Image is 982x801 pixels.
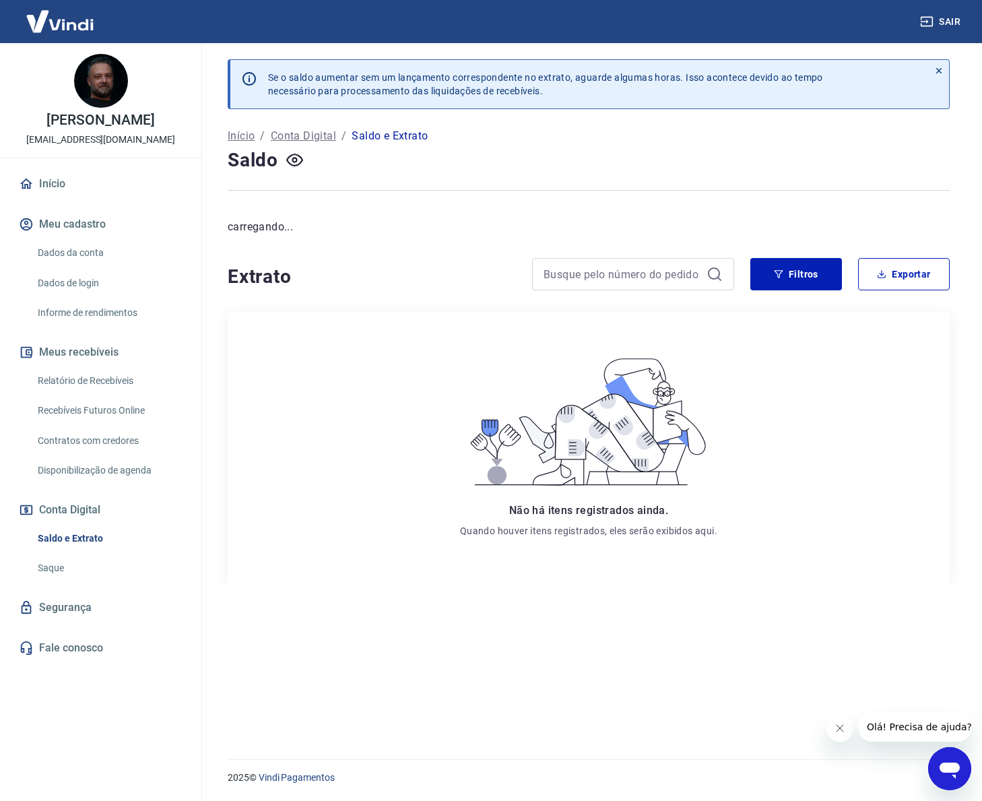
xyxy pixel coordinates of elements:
a: Início [228,128,255,144]
iframe: Close message [826,715,853,742]
iframe: Message from company [859,712,971,742]
p: Quando houver itens registrados, eles serão exibidos aqui. [460,524,717,538]
img: ec695a77-23e0-4a22-a9ca-e2a02b518e09.jpeg [74,54,128,108]
a: Dados de login [32,269,185,297]
a: Relatório de Recebíveis [32,367,185,395]
a: Dados da conta [32,239,185,267]
p: carregando... [228,219,950,235]
a: Conta Digital [271,128,336,144]
a: Recebíveis Futuros Online [32,397,185,424]
button: Conta Digital [16,495,185,525]
button: Meus recebíveis [16,338,185,367]
h4: Extrato [228,263,516,290]
p: 2025 © [228,771,950,785]
p: / [260,128,265,144]
button: Filtros [750,258,842,290]
span: Olá! Precisa de ajuda? [8,9,113,20]
p: / [341,128,346,144]
p: [PERSON_NAME] [46,113,154,127]
p: Se o saldo aumentar sem um lançamento correspondente no extrato, aguarde algumas horas. Isso acon... [268,71,823,98]
input: Busque pelo número do pedido [544,264,701,284]
iframe: Button to launch messaging window [928,747,971,790]
a: Início [16,169,185,199]
a: Segurança [16,593,185,622]
a: Informe de rendimentos [32,299,185,327]
a: Contratos com credores [32,427,185,455]
span: Não há itens registrados ainda. [509,504,668,517]
p: Saldo e Extrato [352,128,428,144]
a: Fale conosco [16,633,185,663]
h4: Saldo [228,147,278,174]
a: Disponibilização de agenda [32,457,185,484]
button: Exportar [858,258,950,290]
a: Saldo e Extrato [32,525,185,552]
button: Sair [917,9,966,34]
p: [EMAIL_ADDRESS][DOMAIN_NAME] [26,133,175,147]
a: Saque [32,554,185,582]
button: Meu cadastro [16,210,185,239]
img: Vindi [16,1,104,42]
a: Vindi Pagamentos [259,772,335,783]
